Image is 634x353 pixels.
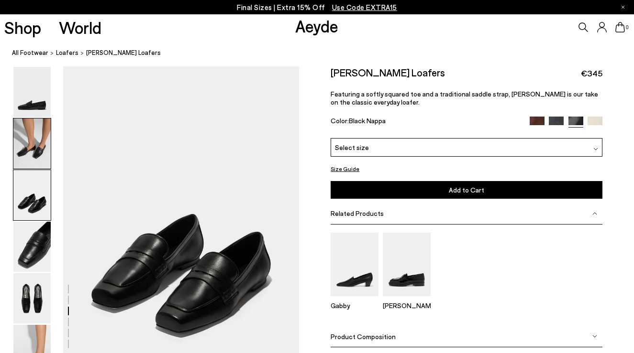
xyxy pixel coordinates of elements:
h2: [PERSON_NAME] Loafers [331,66,445,78]
img: svg%3E [592,334,597,339]
span: Black Nappa [349,117,386,125]
span: €345 [581,67,602,79]
span: [PERSON_NAME] Loafers [86,48,161,58]
a: Leon Loafers [PERSON_NAME] [383,289,431,310]
span: Product Composition [331,332,396,341]
a: Gabby Almond-Toe Loafers Gabby [331,289,378,310]
a: Shop [4,19,41,36]
button: Size Guide [331,163,359,175]
span: Select size [335,142,369,152]
div: Color: [331,117,521,128]
p: Final Sizes | Extra 15% Off [237,1,397,13]
a: World [59,19,101,36]
img: svg%3E [592,211,597,216]
a: All Footwear [12,48,48,58]
img: Lana Moccasin Loafers - Image 2 [13,118,51,169]
p: [PERSON_NAME] [383,301,431,310]
p: Gabby [331,301,378,310]
span: 0 [625,25,630,30]
p: Featuring a softly squared toe and a traditional saddle strap, [PERSON_NAME] is our take on the c... [331,90,602,106]
span: Related Products [331,209,384,217]
img: Leon Loafers [383,233,431,296]
a: Aeyde [295,16,338,36]
img: Lana Moccasin Loafers - Image 4 [13,222,51,272]
img: Lana Moccasin Loafers - Image 1 [13,67,51,117]
span: Loafers [56,49,78,56]
a: 0 [615,22,625,32]
img: Gabby Almond-Toe Loafers [331,233,378,296]
span: Add to Cart [449,185,484,193]
nav: breadcrumb [12,40,634,66]
img: svg%3E [593,147,598,151]
img: Lana Moccasin Loafers - Image 5 [13,273,51,323]
span: Navigate to /collections/ss25-final-sizes [332,3,397,11]
a: Loafers [56,48,78,58]
button: Add to Cart [331,181,602,198]
img: Lana Moccasin Loafers - Image 3 [13,170,51,220]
